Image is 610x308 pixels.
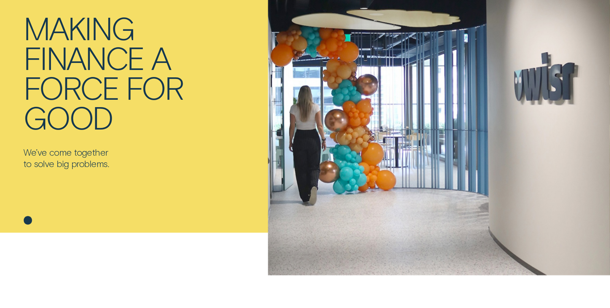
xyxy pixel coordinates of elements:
div: good [23,102,112,132]
h4: Making finance a force for good [23,13,183,132]
div: finance [23,43,144,72]
div: force [23,72,118,102]
p: We’ve come together to solve big problems. [23,146,183,169]
div: for [126,72,183,102]
div: Making [23,13,134,43]
div: a [151,43,170,72]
